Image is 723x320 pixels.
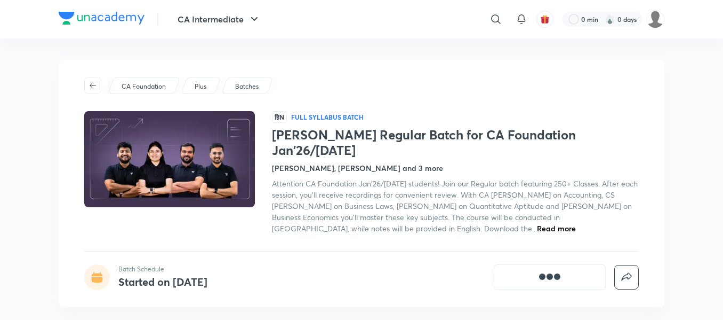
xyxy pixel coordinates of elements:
button: avatar [536,11,553,28]
p: Plus [195,82,206,91]
img: streak [605,14,615,25]
p: Full Syllabus Batch [291,113,364,121]
span: Read more [537,223,576,233]
h4: Started on [DATE] [118,275,207,289]
a: Company Logo [59,12,144,27]
img: Syeda Nayareen [646,10,664,28]
p: CA Foundation [122,82,166,91]
button: [object Object] [494,264,606,290]
span: Attention CA Foundation Jan'26/[DATE] students! Join our Regular batch featuring 250+ Classes. Af... [272,178,638,233]
h4: [PERSON_NAME], [PERSON_NAME] and 3 more [272,162,443,174]
button: CA Intermediate [171,9,267,30]
h1: [PERSON_NAME] Regular Batch for CA Foundation Jan'26/[DATE] [272,127,639,158]
p: Batches [235,82,259,91]
p: Batch Schedule [118,264,207,274]
img: avatar [540,14,550,24]
img: Company Logo [59,12,144,25]
a: Batches [234,82,261,91]
a: Plus [193,82,208,91]
span: हिN [272,111,287,123]
img: Thumbnail [83,110,256,208]
a: CA Foundation [120,82,168,91]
